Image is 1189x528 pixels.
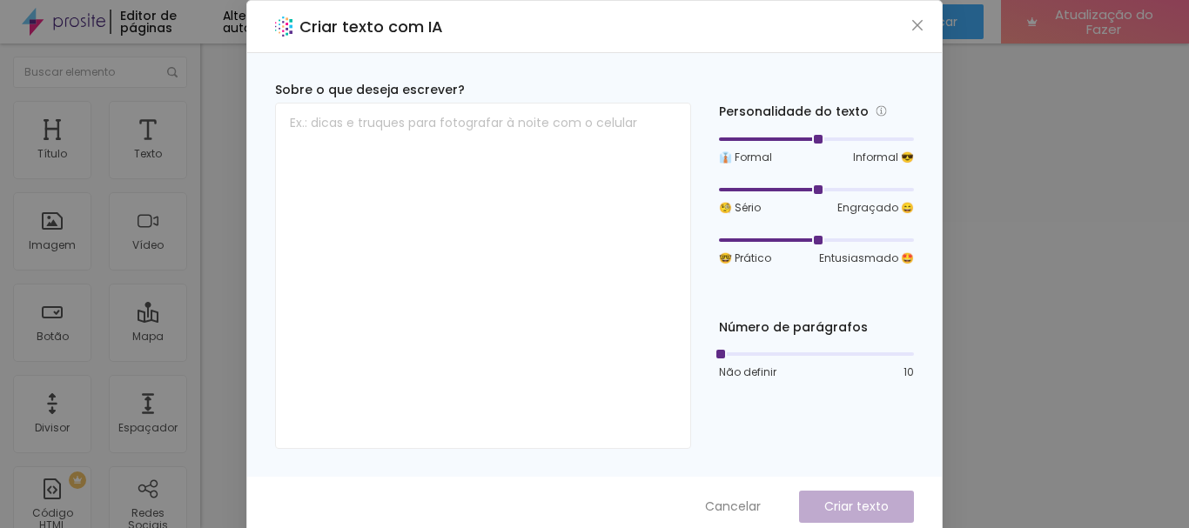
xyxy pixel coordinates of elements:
input: Buscar elemento [13,57,187,88]
font: Vídeo [132,237,164,252]
font: Atualização do Fazer [1055,5,1153,38]
font: 👔 Formal [719,150,772,164]
font: Divisor [35,420,70,435]
img: Ícone [167,67,178,77]
font: Número de parágrafos [719,318,868,336]
font: Entusiasmado 🤩 [819,251,914,265]
font: Cancelar [705,498,761,515]
font: Imagem [29,237,76,252]
font: Botão [37,329,69,344]
font: Título [37,146,67,161]
font: Sobre o que deseja escrever? [275,81,465,98]
font: Informal 😎 [853,150,914,164]
font: Alterações salvas automaticamente [223,7,338,37]
font: Espaçador [118,420,178,435]
font: Mapa [132,329,164,344]
button: Cancelar [688,491,778,523]
font: Não definir [719,364,776,379]
button: Criar texto [799,491,914,523]
font: Texto [134,146,162,161]
font: 🧐 Sério [719,200,761,215]
font: 🤓 Prático [719,251,771,265]
font: Personalidade do texto [719,103,869,120]
font: Engraçado 😄 [837,200,914,215]
font: 10 [904,364,914,379]
iframe: Editor [200,43,1189,528]
font: Editor de páginas [120,7,177,37]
